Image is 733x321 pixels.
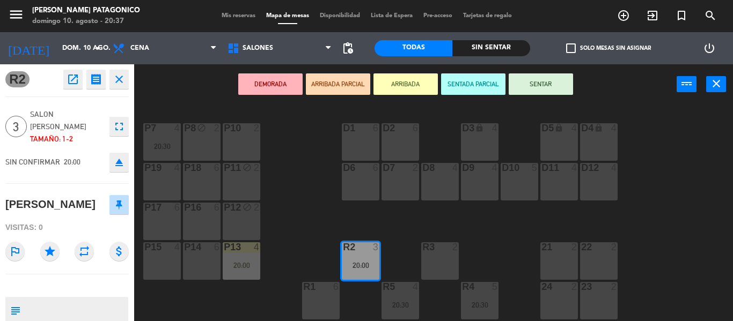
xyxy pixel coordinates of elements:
[541,242,542,252] div: 21
[611,242,618,252] div: 2
[581,282,582,292] div: 23
[341,42,354,55] span: pending_actions
[9,304,21,316] i: subject
[303,282,304,292] div: R1
[214,123,221,133] div: 2
[541,123,542,133] div: D5
[333,282,340,292] div: 6
[571,242,578,252] div: 2
[216,13,261,19] span: Mis reservas
[611,282,618,292] div: 2
[109,153,129,172] button: eject
[375,40,452,56] div: Todas
[373,163,379,173] div: 6
[413,282,419,292] div: 4
[571,282,578,292] div: 2
[86,70,106,89] button: receipt
[306,73,370,95] button: ARRIBADA PARCIAL
[492,282,499,292] div: 5
[109,117,129,136] button: fullscreen
[174,163,181,173] div: 4
[554,123,563,132] i: lock
[5,218,129,237] div: Visitas: 0
[5,158,60,166] span: SIN CONFIRMAR
[113,120,126,133] i: fullscreen
[254,163,260,173] div: 2
[475,123,484,132] i: lock
[40,242,60,261] i: star
[413,123,419,133] div: 6
[109,70,129,89] button: close
[314,13,365,19] span: Disponibilidad
[594,123,603,132] i: lock
[184,163,185,173] div: P18
[571,123,578,133] div: 4
[143,143,181,150] div: 20:30
[441,73,505,95] button: SENTADA PARCIAL
[254,242,260,252] div: 4
[223,262,260,269] div: 20:00
[452,242,459,252] div: 2
[32,5,140,16] div: [PERSON_NAME] Patagonico
[238,73,303,95] button: DEMORADA
[492,123,499,133] div: 4
[174,203,181,212] div: 6
[92,42,105,55] i: arrow_drop_down
[571,163,578,173] div: 4
[5,196,96,213] div: [PERSON_NAME]
[90,73,102,86] i: receipt
[704,9,717,22] i: search
[184,203,185,212] div: P16
[418,13,458,19] span: Pre-acceso
[144,242,145,252] div: P15
[646,9,659,22] i: exit_to_app
[64,158,80,166] span: 20:00
[452,163,459,173] div: 4
[174,123,181,133] div: 4
[541,282,542,292] div: 24
[130,44,149,52] span: Cena
[214,242,221,252] div: 6
[566,43,576,53] span: check_box_outline_blank
[243,163,252,172] i: block
[611,163,618,173] div: 4
[144,163,145,173] div: P19
[509,73,573,95] button: SENTAR
[461,301,499,309] div: 20:30
[5,71,30,87] span: R2
[30,133,104,145] div: Tamaño: 1-2
[184,242,185,252] div: P14
[675,9,688,22] i: turned_in_not
[184,123,185,133] div: P8
[458,13,517,19] span: Tarjetas de regalo
[382,301,419,309] div: 20:30
[710,77,723,90] i: close
[8,6,24,23] i: menu
[452,40,530,56] div: Sin sentar
[254,123,260,133] div: 2
[5,116,27,137] span: 3
[214,163,221,173] div: 6
[243,203,252,212] i: block
[680,77,693,90] i: power_input
[113,156,126,169] i: eject
[113,73,126,86] i: close
[581,163,582,173] div: D12
[261,13,314,19] span: Mapa de mesas
[67,73,79,86] i: open_in_new
[373,123,379,133] div: 6
[611,123,618,133] div: 4
[243,44,273,52] span: SALONES
[144,123,145,133] div: P7
[373,242,379,252] div: 3
[197,123,206,132] i: block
